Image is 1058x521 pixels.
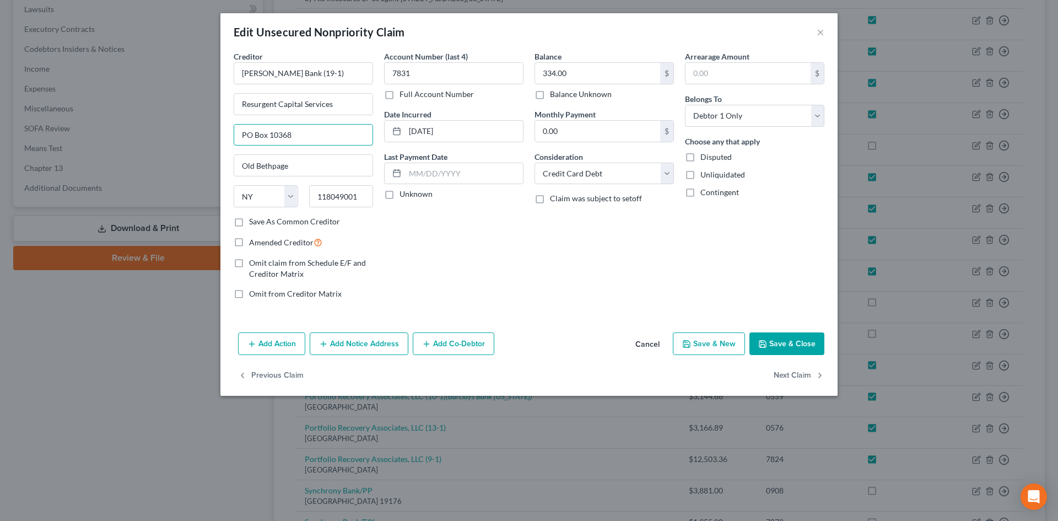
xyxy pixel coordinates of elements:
[774,364,824,387] button: Next Claim
[234,62,373,84] input: Search creditor by name...
[535,121,660,142] input: 0.00
[535,51,562,62] label: Balance
[660,63,673,84] div: $
[535,151,583,163] label: Consideration
[627,334,668,356] button: Cancel
[685,136,760,147] label: Choose any that apply
[535,109,596,120] label: Monthly Payment
[249,258,366,278] span: Omit claim from Schedule E/F and Creditor Matrix
[660,121,673,142] div: $
[413,332,494,356] button: Add Co-Debtor
[1021,484,1047,510] div: Open Intercom Messenger
[249,216,340,227] label: Save As Common Creditor
[234,155,373,176] input: Enter city...
[400,189,433,200] label: Unknown
[400,89,474,100] label: Full Account Number
[749,332,824,356] button: Save & Close
[535,63,660,84] input: 0.00
[234,52,263,61] span: Creditor
[234,94,373,115] input: Enter address...
[685,94,722,104] span: Belongs To
[700,170,745,179] span: Unliquidated
[310,332,408,356] button: Add Notice Address
[700,187,739,197] span: Contingent
[550,89,612,100] label: Balance Unknown
[811,63,824,84] div: $
[405,121,523,142] input: MM/DD/YYYY
[384,109,431,120] label: Date Incurred
[249,238,314,247] span: Amended Creditor
[673,332,745,356] button: Save & New
[238,332,305,356] button: Add Action
[249,289,342,298] span: Omit from Creditor Matrix
[817,25,824,39] button: ×
[384,62,523,84] input: XXXX
[309,185,374,207] input: Enter zip...
[234,125,373,146] input: Apt, Suite, etc...
[685,51,749,62] label: Arrearage Amount
[550,194,642,203] span: Claim was subject to setoff
[234,24,405,40] div: Edit Unsecured Nonpriority Claim
[238,364,304,387] button: Previous Claim
[405,163,523,184] input: MM/DD/YYYY
[700,152,732,162] span: Disputed
[384,51,468,62] label: Account Number (last 4)
[685,63,811,84] input: 0.00
[384,151,447,163] label: Last Payment Date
